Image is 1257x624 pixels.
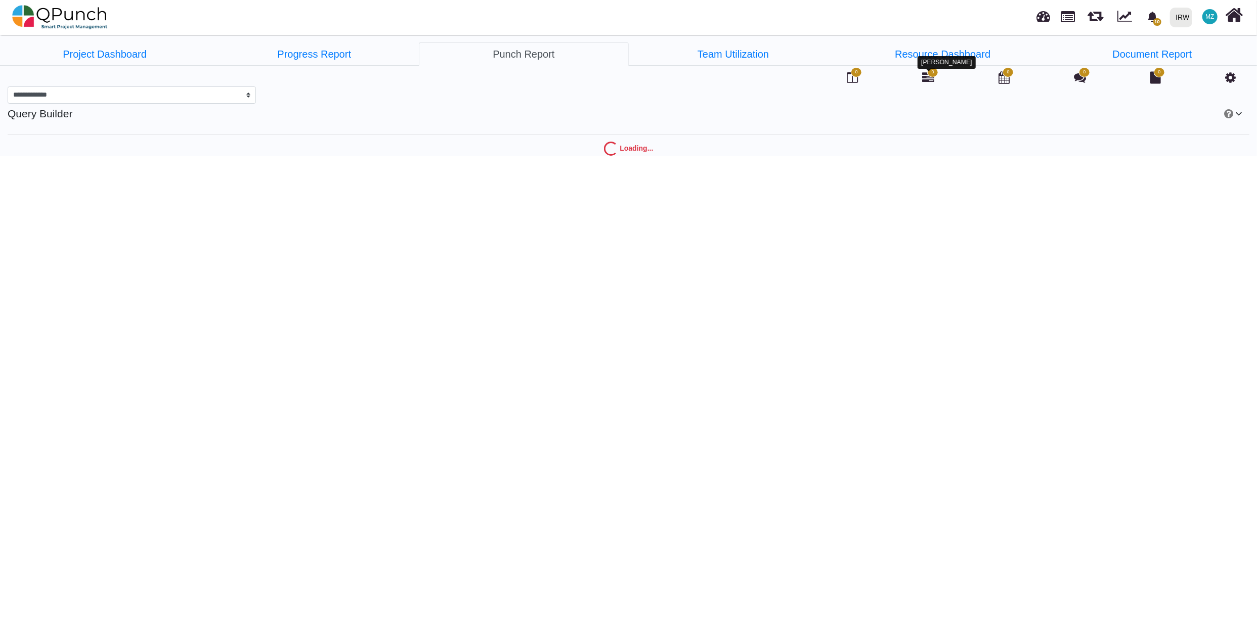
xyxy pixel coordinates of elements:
[1226,6,1243,25] i: Home
[999,71,1010,83] i: Calendar
[1158,69,1161,76] span: 0
[620,144,653,152] strong: Loading...
[847,71,858,83] i: Board
[1083,69,1086,76] span: 0
[1150,71,1161,83] i: Document Library
[629,42,838,65] li: Data Center Refresh
[1205,14,1214,20] span: MZ
[1007,69,1010,76] span: 0
[1074,71,1086,83] i: Punch Discussion
[419,42,628,66] a: Punch Report
[1153,18,1161,26] span: 10
[1088,5,1103,22] span: Releases
[922,75,934,83] a: 0
[932,69,934,76] span: 0
[209,42,419,66] a: Progress Report
[1196,1,1224,33] a: MZ
[1165,1,1196,34] a: IRW
[855,69,858,76] span: 0
[1176,9,1190,26] div: IRW
[1144,8,1161,26] div: Notification
[1112,1,1141,34] div: Dynamic Report
[838,42,1048,66] a: Resource Dashboard
[1202,9,1218,24] span: Mohammed Zabhier
[1048,42,1257,66] a: Document Report
[1061,7,1075,22] span: Projects
[1223,108,1235,119] a: Help
[1037,6,1051,21] span: Dashboard
[918,56,976,69] div: [PERSON_NAME]
[629,42,838,66] a: Team Utilization
[12,2,108,32] img: qpunch-sp.fa6292f.png
[1147,12,1158,22] svg: bell fill
[1141,1,1166,32] a: bell fill10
